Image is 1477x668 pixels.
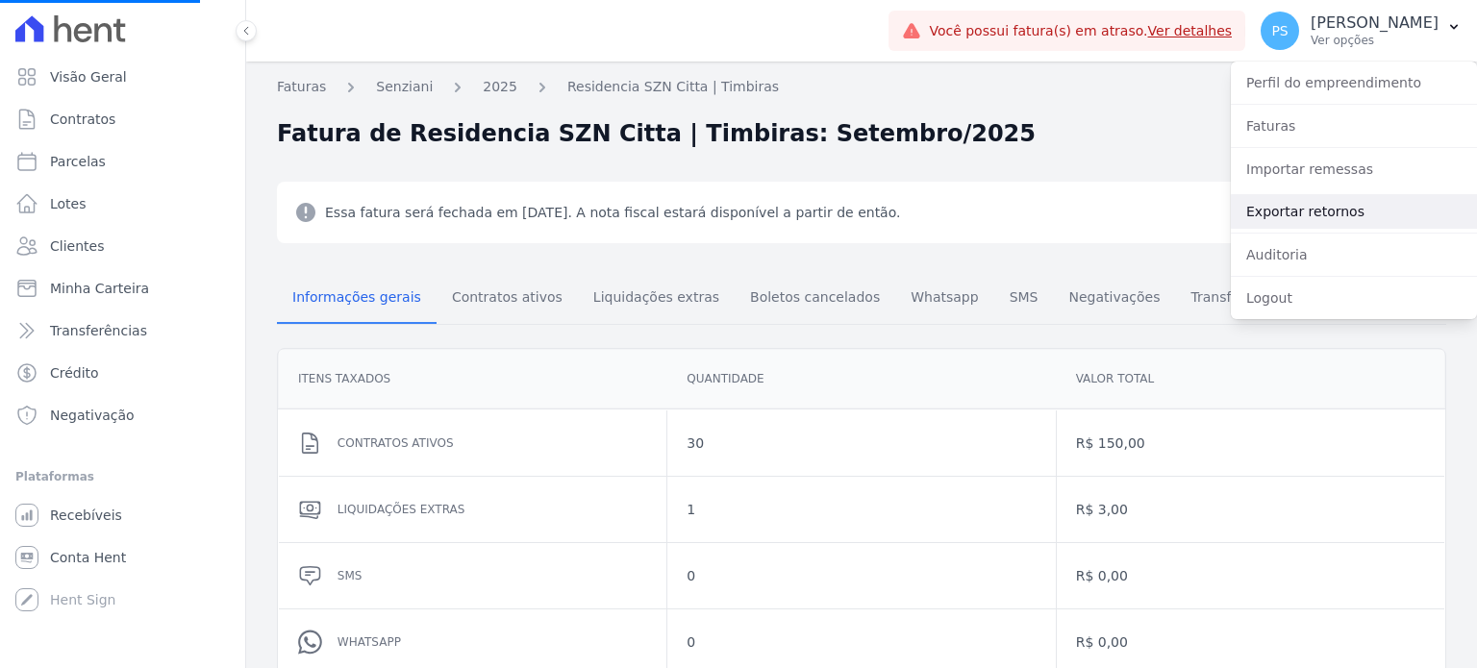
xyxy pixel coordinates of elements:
dd: SMS [338,566,647,585]
span: Lotes [50,194,87,213]
a: Faturas [277,77,326,97]
a: Senziani [376,77,433,97]
nav: Breadcrumb [277,77,1446,109]
dd: Quantidade [687,369,1036,388]
span: PS [1271,24,1288,37]
span: Recebíveis [50,506,122,525]
span: SMS [998,278,1050,316]
span: Minha Carteira [50,279,149,298]
span: Boletos cancelados [738,278,891,316]
span: Essa fatura será fechada em [DATE]. A nota fiscal estará disponível a partir de então. [325,201,900,224]
span: Você possui fatura(s) em atraso. [929,21,1232,41]
p: Ver opções [1311,33,1439,48]
dd: R$ 3,00 [1076,500,1425,519]
span: Conta Hent [50,548,126,567]
a: Faturas [1231,109,1477,143]
a: Liquidações extras [578,274,735,324]
a: Exportar retornos [1231,194,1477,229]
dd: 1 [687,500,1036,519]
a: Residencia SZN Citta | Timbiras [567,77,779,97]
a: Contratos [8,100,238,138]
a: Contratos ativos [437,274,578,324]
dd: R$ 150,00 [1076,433,1425,453]
a: Perfil do empreendimento [1231,65,1477,100]
a: Auditoria [1231,237,1477,272]
span: Clientes [50,236,104,256]
dd: R$ 0,00 [1076,566,1425,585]
a: Parcelas [8,142,238,181]
span: Negativação [50,406,135,425]
a: Transferências [1175,274,1303,324]
a: Importar remessas [1231,152,1477,186]
span: Transferências [50,321,147,340]
dd: Whatsapp [338,632,647,652]
dd: 0 [687,632,1036,652]
a: Logout [1231,281,1477,315]
dd: Liquidações extras [338,500,647,519]
a: Negativação [8,396,238,434]
dd: 30 [687,433,1036,453]
dd: Contratos ativos [338,433,647,453]
dd: R$ 0,00 [1076,632,1425,652]
a: Recebíveis [8,496,238,534]
a: Minha Carteira [8,269,238,308]
span: Informações gerais [281,278,433,316]
a: Crédito [8,354,238,392]
span: Transferências [1179,278,1299,316]
button: PS [PERSON_NAME] Ver opções [1245,4,1477,58]
a: Boletos cancelados [735,274,895,324]
span: Crédito [50,363,99,383]
a: Whatsapp [895,274,993,324]
a: Lotes [8,185,238,223]
a: 2025 [483,77,517,97]
a: Ver detalhes [1148,23,1233,38]
a: Negativações [1053,274,1175,324]
span: Visão Geral [50,67,127,87]
span: Negativações [1057,278,1171,316]
span: Parcelas [50,152,106,171]
a: Clientes [8,227,238,265]
a: Transferências [8,311,238,350]
span: Liquidações extras [582,278,731,316]
div: Plataformas [15,465,230,488]
dd: 0 [687,566,1036,585]
a: SMS [994,274,1054,324]
dd: Valor total [1076,369,1425,388]
a: Conta Hent [8,538,238,577]
p: [PERSON_NAME] [1311,13,1439,33]
span: Whatsapp [899,278,989,316]
span: Contratos ativos [440,278,574,316]
a: Visão Geral [8,58,238,96]
h2: Fatura de Residencia SZN Citta | Timbiras: Setembro/2025 [277,116,1036,151]
a: Informações gerais [277,274,437,324]
dd: Itens Taxados [298,369,647,388]
span: Contratos [50,110,115,129]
